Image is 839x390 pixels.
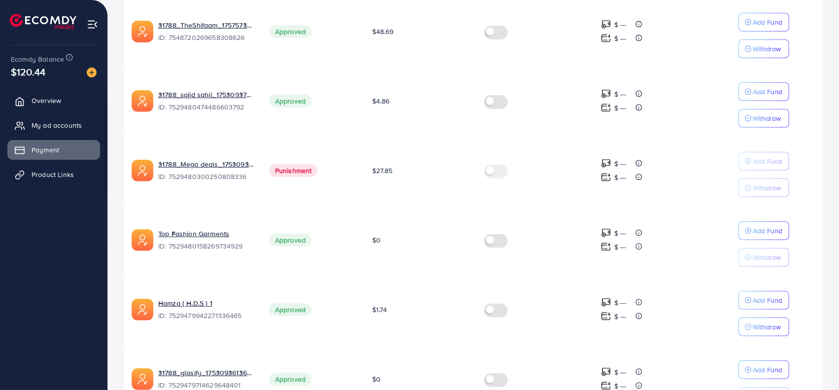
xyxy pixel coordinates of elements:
img: top-up amount [601,172,611,182]
span: Approved [269,95,312,107]
a: Overview [7,91,100,110]
span: $4.86 [372,96,390,106]
img: top-up amount [601,367,611,377]
img: top-up amount [601,89,611,99]
p: $ --- [614,241,627,253]
p: $ --- [614,172,627,183]
button: Withdraw [738,318,789,336]
span: ID: 7529479714629648401 [158,380,253,390]
span: Approved [269,303,312,316]
div: <span class='underline'>31788_sajid sahil_1753093799720</span></br>7529480474486603792 [158,90,253,112]
img: top-up amount [601,19,611,30]
p: $ --- [614,102,627,114]
a: 31788_Mega deals_1753093746176 [158,159,253,169]
button: Add Fund [738,82,789,101]
button: Add Fund [738,152,789,171]
button: Add Fund [738,221,789,240]
img: logo [10,14,76,29]
img: image [87,68,97,77]
span: ID: 7529480474486603792 [158,102,253,112]
a: Top Fashion Garments [158,229,229,239]
span: ID: 7529480300250808336 [158,172,253,181]
a: 31788_TheShifaam_1757573608688 [158,20,253,30]
img: ic-ads-acc.e4c84228.svg [132,229,153,251]
span: $27.85 [372,166,393,176]
button: Withdraw [738,178,789,197]
p: $ --- [614,158,627,170]
p: Withdraw [753,43,781,55]
span: ID: 7529479942271336465 [158,311,253,320]
button: Withdraw [738,248,789,267]
p: Withdraw [753,182,781,194]
a: My ad accounts [7,115,100,135]
p: Add Fund [753,86,783,98]
span: Approved [269,373,312,386]
img: top-up amount [601,158,611,169]
span: ID: 7529480158269734929 [158,241,253,251]
span: Approved [269,25,312,38]
div: <span class='underline'>31788_TheShifaam_1757573608688</span></br>7548720269658308626 [158,20,253,43]
button: Add Fund [738,291,789,310]
span: My ad accounts [32,120,82,130]
img: ic-ads-acc.e4c84228.svg [132,90,153,112]
span: $0 [372,374,381,384]
p: Add Fund [753,155,783,167]
p: Add Fund [753,364,783,376]
p: $ --- [614,88,627,100]
img: top-up amount [601,33,611,43]
span: Punishment [269,164,318,177]
p: Add Fund [753,16,783,28]
p: $ --- [614,366,627,378]
p: Withdraw [753,321,781,333]
p: Withdraw [753,112,781,124]
span: Ecomdy Balance [11,54,64,64]
div: <span class='underline'>Hamza ( H.D.S ) 1</span></br>7529479942271336465 [158,298,253,321]
img: ic-ads-acc.e4c84228.svg [132,368,153,390]
iframe: Chat [797,346,832,383]
a: 31788_sajid sahil_1753093799720 [158,90,253,100]
p: $ --- [614,311,627,322]
span: Overview [32,96,61,106]
div: <span class='underline'>31788_Mega deals_1753093746176</span></br>7529480300250808336 [158,159,253,182]
p: $ --- [614,227,627,239]
span: Approved [269,234,312,247]
button: Withdraw [738,39,789,58]
a: Hamza ( H.D.S ) 1 [158,298,212,308]
span: $0 [372,235,381,245]
p: $ --- [614,19,627,31]
img: ic-ads-acc.e4c84228.svg [132,160,153,181]
img: top-up amount [601,228,611,238]
span: $120.44 [11,65,45,79]
p: $ --- [614,297,627,309]
button: Withdraw [738,109,789,128]
div: <span class='underline'>Top Fashion Garments</span></br>7529480158269734929 [158,229,253,251]
button: Add Fund [738,360,789,379]
img: menu [87,19,98,30]
img: top-up amount [601,242,611,252]
a: Product Links [7,165,100,184]
span: Product Links [32,170,74,179]
p: Add Fund [753,294,783,306]
p: Withdraw [753,251,781,263]
span: ID: 7548720269658308626 [158,33,253,42]
img: top-up amount [601,311,611,321]
span: $48.69 [372,27,394,36]
img: ic-ads-acc.e4c84228.svg [132,21,153,42]
span: $1.74 [372,305,387,315]
img: top-up amount [601,103,611,113]
p: $ --- [614,33,627,44]
a: Payment [7,140,100,160]
span: Payment [32,145,59,155]
button: Add Fund [738,13,789,32]
img: top-up amount [601,297,611,308]
img: ic-ads-acc.e4c84228.svg [132,299,153,320]
p: Add Fund [753,225,783,237]
a: 31788_glasify_1753093613639 [158,368,253,378]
